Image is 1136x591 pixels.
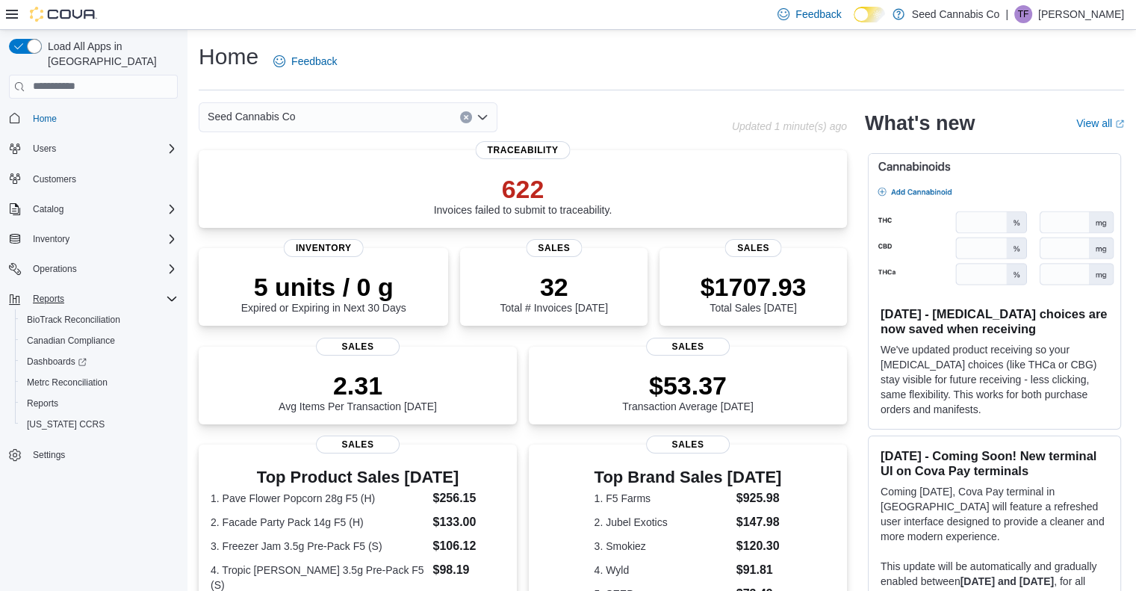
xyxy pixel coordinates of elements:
p: 32 [500,272,607,302]
span: Dashboards [27,356,87,368]
span: Users [27,140,178,158]
span: BioTrack Reconciliation [21,311,178,329]
dd: $147.98 [736,513,782,531]
span: Users [33,143,56,155]
a: BioTrack Reconciliation [21,311,126,329]
a: Settings [27,446,71,464]
span: Settings [27,445,178,464]
dd: $106.12 [432,537,504,555]
button: Reports [27,290,70,308]
a: Dashboards [15,351,184,372]
span: Reports [27,397,58,409]
dt: 1. Pave Flower Popcorn 28g F5 (H) [211,491,426,506]
button: Reports [3,288,184,309]
span: Sales [725,239,781,257]
button: Inventory [3,229,184,250]
p: 622 [434,174,612,204]
span: Inventory [284,239,364,257]
span: Metrc Reconciliation [21,374,178,392]
span: Reports [33,293,64,305]
dt: 1. F5 Farms [595,491,730,506]
dt: 3. Freezer Jam 3.5g Pre-Pack F5 (S) [211,539,426,554]
button: Clear input [460,111,472,123]
dd: $91.81 [736,561,782,579]
dd: $120.30 [736,537,782,555]
div: Total Sales [DATE] [701,272,807,314]
div: Transaction Average [DATE] [622,371,754,412]
button: Open list of options [477,111,488,123]
dd: $98.19 [432,561,504,579]
button: Catalog [27,200,69,218]
dt: 2. Facade Party Pack 14g F5 (H) [211,515,426,530]
p: | [1005,5,1008,23]
h3: [DATE] - [MEDICAL_DATA] choices are now saved when receiving [881,306,1108,336]
dd: $925.98 [736,489,782,507]
p: Updated 1 minute(s) ago [732,120,847,132]
span: Sales [646,436,730,454]
button: Inventory [27,230,75,248]
p: We've updated product receiving so your [MEDICAL_DATA] choices (like THCa or CBG) stay visible fo... [881,342,1108,417]
input: Dark Mode [854,7,885,22]
a: Feedback [267,46,343,76]
a: Metrc Reconciliation [21,374,114,392]
span: Sales [526,239,582,257]
button: Reports [15,393,184,414]
span: Metrc Reconciliation [27,377,108,389]
span: Seed Cannabis Co [208,108,296,126]
svg: External link [1115,120,1124,129]
span: Sales [316,436,400,454]
span: Reports [21,394,178,412]
div: Expired or Expiring in Next 30 Days [241,272,406,314]
p: Coming [DATE], Cova Pay terminal in [GEOGRAPHIC_DATA] will feature a refreshed user interface des... [881,484,1108,544]
button: Users [27,140,62,158]
button: Canadian Compliance [15,330,184,351]
button: Users [3,138,184,159]
p: [PERSON_NAME] [1038,5,1124,23]
span: Reports [27,290,178,308]
span: Feedback [291,54,337,69]
nav: Complex example [9,102,178,505]
img: Cova [30,7,97,22]
span: Inventory [27,230,178,248]
span: Catalog [33,203,63,215]
h3: Top Product Sales [DATE] [211,468,505,486]
span: Home [33,113,57,125]
span: Washington CCRS [21,415,178,433]
a: Customers [27,170,82,188]
dt: 3. Smokiez [595,539,730,554]
span: Operations [33,263,77,275]
span: Sales [316,338,400,356]
a: [US_STATE] CCRS [21,415,111,433]
button: Operations [27,260,83,278]
a: Dashboards [21,353,93,371]
span: Dark Mode [854,22,854,23]
a: Home [27,110,63,128]
span: Settings [33,449,65,461]
p: 2.31 [279,371,437,400]
dd: $133.00 [432,513,504,531]
span: Customers [33,173,76,185]
p: $53.37 [622,371,754,400]
span: Customers [27,170,178,188]
div: Total # Invoices [DATE] [500,272,607,314]
dt: 2. Jubel Exotics [595,515,730,530]
button: Home [3,108,184,129]
p: Seed Cannabis Co [912,5,1000,23]
span: [US_STATE] CCRS [27,418,105,430]
span: Home [27,109,178,128]
span: Traceability [475,141,570,159]
a: Reports [21,394,64,412]
h2: What's new [865,111,975,135]
dd: $256.15 [432,489,504,507]
button: [US_STATE] CCRS [15,414,184,435]
a: View allExternal link [1076,117,1124,129]
button: Metrc Reconciliation [15,372,184,393]
span: Canadian Compliance [27,335,115,347]
a: Canadian Compliance [21,332,121,350]
div: Taras Filenko [1014,5,1032,23]
p: 5 units / 0 g [241,272,406,302]
div: Invoices failed to submit to traceability. [434,174,612,216]
span: BioTrack Reconciliation [27,314,120,326]
span: TF [1018,5,1029,23]
div: Avg Items Per Transaction [DATE] [279,371,437,412]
